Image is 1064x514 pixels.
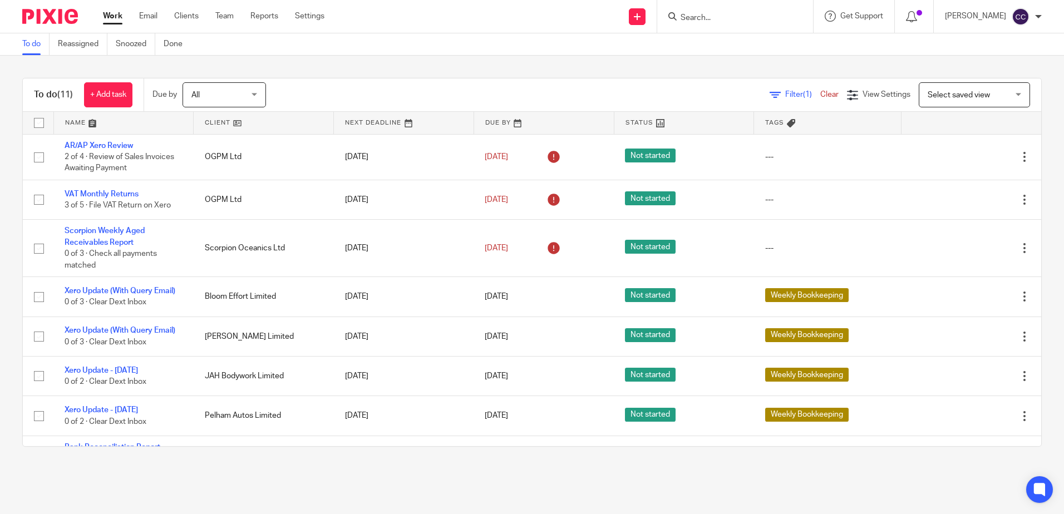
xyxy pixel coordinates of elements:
td: Bloom Effort Limited [194,277,334,317]
a: Reports [250,11,278,22]
span: Weekly Bookkeeping [765,328,849,342]
span: All [191,91,200,99]
span: Weekly Bookkeeping [765,288,849,302]
a: Xero Update - [DATE] [65,367,138,374]
td: OGPM Ltd [194,134,334,180]
a: Team [215,11,234,22]
div: --- [765,194,890,205]
h1: To do [34,89,73,101]
td: [DATE] [334,277,474,317]
span: Not started [625,240,676,254]
a: + Add task [84,82,132,107]
p: [PERSON_NAME] [945,11,1006,22]
td: OGPM Ltd [194,180,334,219]
a: Reassigned [58,33,107,55]
a: Clients [174,11,199,22]
span: 0 of 2 · Clear Dext Inbox [65,418,146,426]
a: To do [22,33,50,55]
span: 0 of 3 · Clear Dext Inbox [65,299,146,307]
span: [DATE] [485,333,508,340]
a: Work [103,11,122,22]
a: Xero Update (With Query Email) [65,287,175,295]
a: Bank Reconciliation Report [65,443,160,451]
a: Email [139,11,157,22]
a: Snoozed [116,33,155,55]
span: Filter [785,91,820,98]
td: JAH Bodywork Limited [194,357,334,396]
span: (1) [803,91,812,98]
span: Weekly Bookkeeping [765,408,849,422]
a: Scorpion Weekly Aged Receivables Report [65,227,145,246]
span: [DATE] [485,372,508,380]
td: [DATE] [334,134,474,180]
span: [DATE] [485,196,508,204]
span: Get Support [840,12,883,20]
span: 0 of 2 · Clear Dext Inbox [65,378,146,385]
td: [DATE] [334,396,474,436]
td: Bloom Effort Limited [194,436,334,481]
span: 2 of 4 · Review of Sales Invoices Awaiting Payment [65,153,174,172]
span: [DATE] [485,293,508,300]
span: Not started [625,368,676,382]
span: [DATE] [485,412,508,420]
td: [DATE] [334,180,474,219]
td: Scorpion Oceanics Ltd [194,220,334,277]
img: Pixie [22,9,78,24]
span: (11) [57,90,73,99]
div: --- [765,243,890,254]
img: svg%3E [1012,8,1029,26]
span: 0 of 3 · Clear Dext Inbox [65,338,146,346]
div: --- [765,151,890,162]
span: Not started [625,408,676,422]
a: Settings [295,11,324,22]
span: Not started [625,328,676,342]
span: Not started [625,191,676,205]
span: Tags [765,120,784,126]
td: [DATE] [334,317,474,356]
a: VAT Monthly Returns [65,190,139,198]
td: [PERSON_NAME] Limited [194,317,334,356]
span: Weekly Bookkeeping [765,368,849,382]
a: AR/AP Xero Review [65,142,133,150]
a: Xero Update (With Query Email) [65,327,175,334]
span: Select saved view [928,91,990,99]
td: [DATE] [334,357,474,396]
span: 3 of 5 · File VAT Return on Xero [65,201,171,209]
span: Not started [625,288,676,302]
a: Done [164,33,191,55]
a: Xero Update - [DATE] [65,406,138,414]
span: View Settings [863,91,910,98]
input: Search [679,13,780,23]
span: Not started [625,149,676,162]
td: [DATE] [334,220,474,277]
span: [DATE] [485,153,508,161]
span: 0 of 3 · Check all payments matched [65,250,157,269]
span: [DATE] [485,244,508,252]
a: Clear [820,91,839,98]
td: [DATE] [334,436,474,481]
p: Due by [152,89,177,100]
td: Pelham Autos Limited [194,396,334,436]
